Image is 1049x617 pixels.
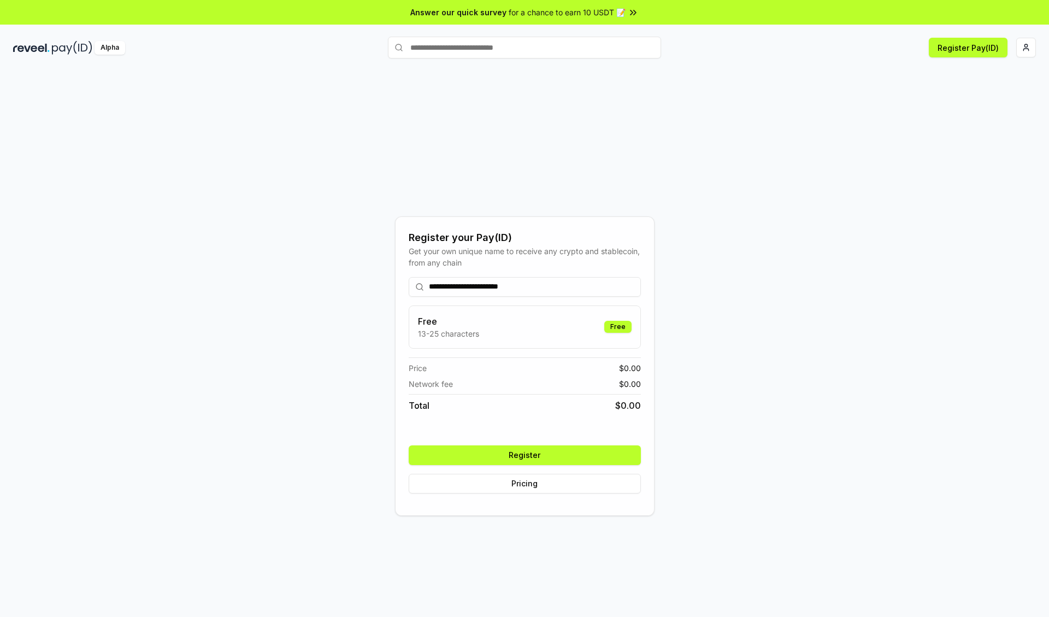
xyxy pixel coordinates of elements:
[52,41,92,55] img: pay_id
[604,321,632,333] div: Free
[619,378,641,390] span: $ 0.00
[409,445,641,465] button: Register
[409,230,641,245] div: Register your Pay(ID)
[929,38,1007,57] button: Register Pay(ID)
[409,378,453,390] span: Network fee
[95,41,125,55] div: Alpha
[409,399,429,412] span: Total
[615,399,641,412] span: $ 0.00
[410,7,506,18] span: Answer our quick survey
[418,328,479,339] p: 13-25 characters
[409,245,641,268] div: Get your own unique name to receive any crypto and stablecoin, from any chain
[619,362,641,374] span: $ 0.00
[13,41,50,55] img: reveel_dark
[509,7,626,18] span: for a chance to earn 10 USDT 📝
[418,315,479,328] h3: Free
[409,474,641,493] button: Pricing
[409,362,427,374] span: Price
